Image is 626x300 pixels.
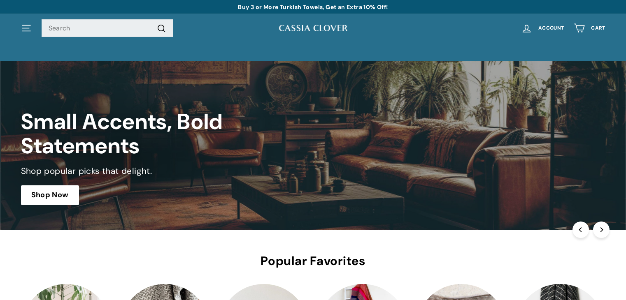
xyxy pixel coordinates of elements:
[572,222,589,238] button: Previous
[569,16,610,40] a: Cart
[591,25,605,31] span: Cart
[42,19,173,37] input: Search
[516,16,569,40] a: Account
[238,3,388,11] a: Buy 3 or More Turkish Towels, Get an Extra 10% Off!
[538,25,564,31] span: Account
[593,222,610,238] button: Next
[21,254,605,268] h2: Popular Favorites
